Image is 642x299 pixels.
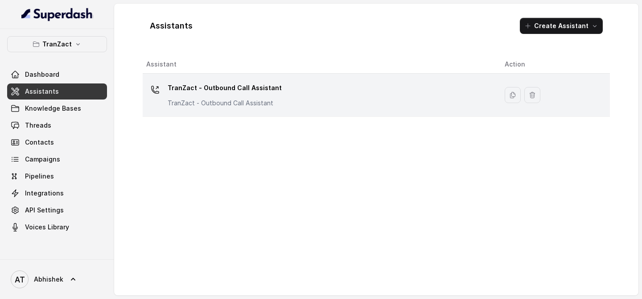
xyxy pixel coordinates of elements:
p: TranZact - Outbound Call Assistant [168,99,282,108]
a: Contacts [7,134,107,150]
a: Voices Library [7,219,107,235]
a: Dashboard [7,66,107,83]
a: Assistants [7,83,107,100]
span: Assistants [25,87,59,96]
a: Pipelines [7,168,107,184]
th: Action [498,55,610,74]
p: TranZact - Outbound Call Assistant [168,81,282,95]
span: Campaigns [25,155,60,164]
span: Integrations [25,189,64,198]
span: Pipelines [25,172,54,181]
a: Knowledge Bases [7,100,107,116]
a: API Settings [7,202,107,218]
span: Contacts [25,138,54,147]
img: light.svg [21,7,93,21]
h1: Assistants [150,19,193,33]
span: Dashboard [25,70,59,79]
button: TranZact [7,36,107,52]
th: Assistant [143,55,498,74]
span: Abhishek [34,275,63,284]
span: Knowledge Bases [25,104,81,113]
span: API Settings [25,206,64,215]
a: Integrations [7,185,107,201]
text: AT [15,275,25,284]
a: Threads [7,117,107,133]
span: Voices Library [25,223,69,232]
a: Abhishek [7,267,107,292]
a: Campaigns [7,151,107,167]
p: TranZact [42,39,72,50]
span: Threads [25,121,51,130]
button: Create Assistant [520,18,603,34]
